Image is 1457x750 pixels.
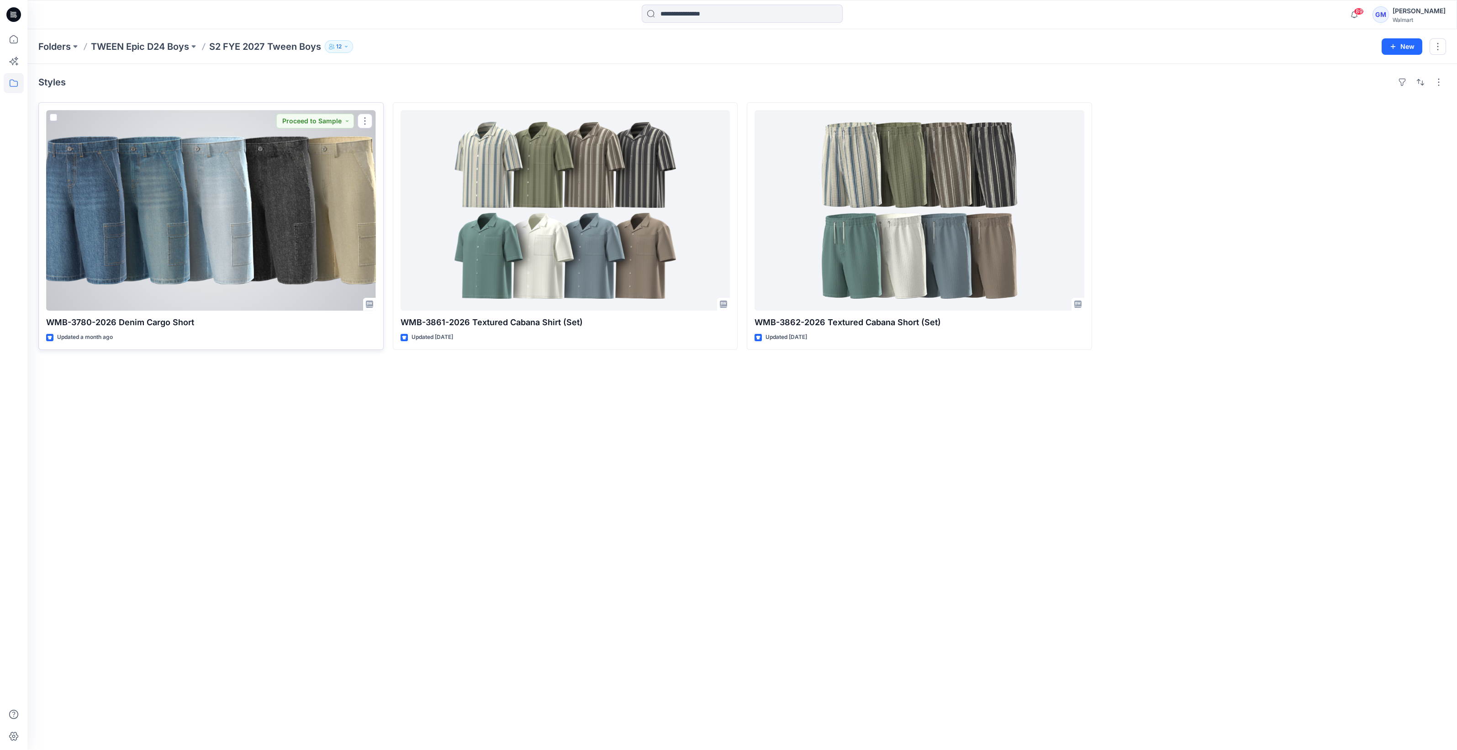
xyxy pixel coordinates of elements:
[1354,8,1364,15] span: 89
[401,316,730,329] p: WMB-3861-2026 Textured Cabana Shirt (Set)
[336,42,342,52] p: 12
[412,333,453,342] p: Updated [DATE]
[325,40,353,53] button: 12
[1373,6,1389,23] div: GM
[765,333,807,342] p: Updated [DATE]
[1393,16,1446,23] div: Walmart
[755,110,1084,311] a: WMB-3862-2026 Textured Cabana Short (Set)
[38,77,66,88] h4: Styles
[57,333,113,342] p: Updated a month ago
[38,40,71,53] a: Folders
[755,316,1084,329] p: WMB-3862-2026 Textured Cabana Short (Set)
[91,40,189,53] a: TWEEN Epic D24 Boys
[46,110,376,311] a: WMB-3780-2026 Denim Cargo Short
[401,110,730,311] a: WMB-3861-2026 Textured Cabana Shirt (Set)
[1382,38,1422,55] button: New
[46,316,376,329] p: WMB-3780-2026 Denim Cargo Short
[209,40,321,53] p: S2 FYE 2027 Tween Boys
[1393,5,1446,16] div: [PERSON_NAME]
